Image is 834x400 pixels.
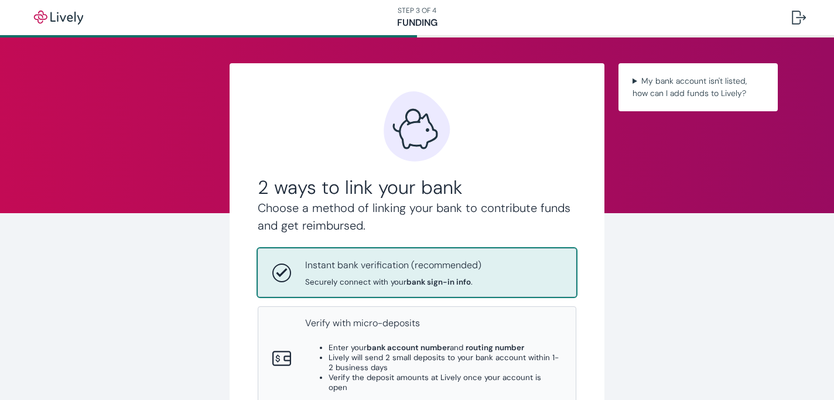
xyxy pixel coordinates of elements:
li: Lively will send 2 small deposits to your bank account within 1-2 business days [329,353,562,372]
li: Enter your and [329,343,562,353]
button: Log out [782,4,815,32]
strong: bank account number [367,343,450,353]
button: Instant bank verificationInstant bank verification (recommended)Securely connect with yourbank si... [258,249,576,296]
span: Securely connect with your . [305,277,481,287]
svg: Micro-deposits [272,349,291,368]
svg: Instant bank verification [272,264,291,282]
strong: bank sign-in info [406,277,471,287]
h4: Choose a method of linking your bank to contribute funds and get reimbursed. [258,199,576,234]
p: Verify with micro-deposits [305,316,562,330]
img: Lively [26,11,91,25]
p: Instant bank verification (recommended) [305,258,481,272]
h2: 2 ways to link your bank [258,176,576,199]
strong: routing number [466,343,524,353]
li: Verify the deposit amounts at Lively once your account is open [329,372,562,392]
summary: My bank account isn't listed, how can I add funds to Lively? [628,73,768,102]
